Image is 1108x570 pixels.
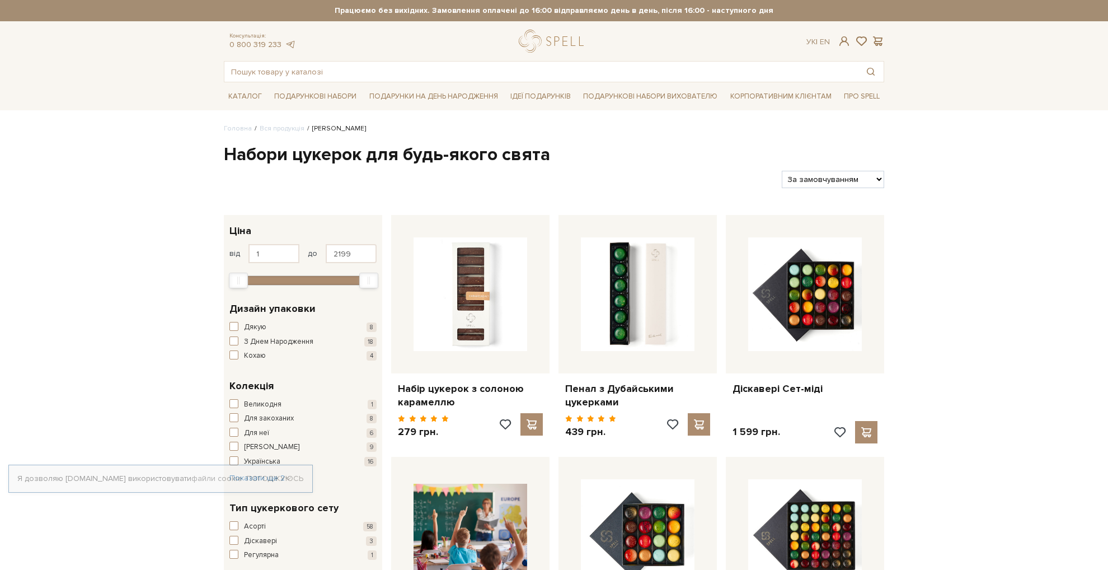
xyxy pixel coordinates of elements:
a: Ідеї подарунків [506,88,575,105]
input: Ціна [248,244,299,263]
span: 4 [367,351,377,361]
a: Набір цукерок з солоною карамеллю [398,382,543,409]
button: Для закоханих 8 [229,413,377,424]
span: Дизайн упаковки [229,301,316,316]
button: [PERSON_NAME] 9 [229,442,377,453]
a: файли cookie [191,474,242,483]
a: Погоджуюсь [246,474,303,484]
a: Діскавері Сет-міді [733,382,877,395]
span: Регулярна [244,550,279,561]
span: З Днем Народження [244,337,313,348]
a: Вся продукція [260,124,304,133]
li: [PERSON_NAME] [304,124,366,134]
button: З Днем Народження 18 [229,337,377,348]
a: Каталог [224,88,266,105]
span: 3 [366,536,377,546]
span: 8 [367,414,377,423]
span: Діскавері [244,536,277,547]
button: Асорті 58 [229,521,377,532]
span: до [308,249,317,259]
span: Українська [244,456,280,468]
button: Кохаю 4 [229,351,377,362]
span: Великодня [244,399,281,410]
div: Min [229,273,248,288]
span: 18 [364,337,377,347]
a: Про Spell [839,88,884,105]
button: Діскавері 3 [229,536,377,547]
span: 6 [367,428,377,438]
button: Для неї 6 [229,428,377,439]
a: logo [519,30,589,53]
p: 439 грн. [565,426,616,438]
span: 8 [367,323,377,332]
a: telegram [284,40,295,49]
div: Ук [806,37,830,47]
span: 1 [368,400,377,409]
span: 9 [367,442,377,452]
span: Кохаю [244,351,266,362]
span: | [816,37,818,46]
input: Ціна [326,244,377,263]
a: Подарунки на День народження [365,88,503,105]
a: Подарункові набори [270,88,361,105]
p: 1 599 грн. [733,426,780,438]
span: Дякую [244,322,266,333]
span: Тип цукеркового сету [229,501,339,516]
button: Регулярна 1 [229,550,377,561]
a: Головна [224,124,252,133]
span: Ціна [229,223,251,239]
span: Для неї [244,428,269,439]
a: Пенал з Дубайськими цукерками [565,382,710,409]
span: 58 [363,522,377,531]
button: Українська 16 [229,456,377,468]
div: Max [359,273,378,288]
p: 279 грн. [398,426,449,438]
a: 0 800 319 233 [229,40,281,49]
button: Пошук товару у каталозі [858,62,884,82]
span: Консультація: [229,32,295,40]
a: En [820,37,830,46]
span: Колекція [229,379,274,394]
span: Асорті [244,521,266,532]
span: 16 [364,457,377,466]
button: Дякую 8 [229,322,377,333]
div: Я дозволяю [DOMAIN_NAME] використовувати [9,474,312,484]
span: від [229,249,240,259]
strong: Працюємо без вихідних. Замовлення оплачені до 16:00 відправляємо день в день, після 16:00 - насту... [224,6,884,16]
span: 1 [368,550,377,560]
a: Корпоративним клієнтам [726,87,836,106]
input: Пошук товару у каталозі [224,62,858,82]
a: Подарункові набори вихователю [579,87,722,106]
span: Для закоханих [244,413,294,424]
span: [PERSON_NAME] [244,442,299,453]
button: Великодня 1 [229,399,377,410]
h1: Набори цукерок для будь-якого свята [224,143,884,167]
